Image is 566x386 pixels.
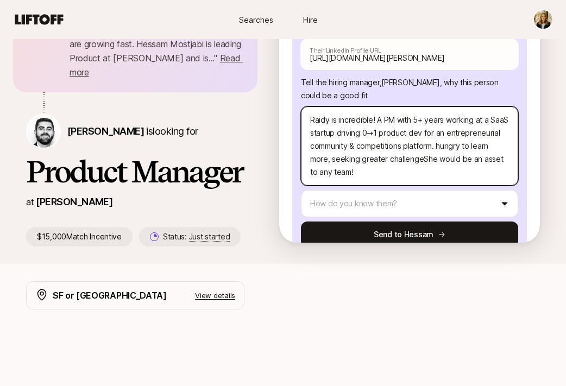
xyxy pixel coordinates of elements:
[301,106,518,186] textarea: Raidy is incredible! A PM with 5+ years working at a SaaS startup driving 0→1 product dev for an ...
[26,227,133,246] p: $15,000 Match Incentive
[36,196,112,207] a: [PERSON_NAME]
[67,125,144,137] span: [PERSON_NAME]
[163,230,230,243] p: Status:
[26,155,244,188] h1: Product Manager
[283,10,337,30] a: Hire
[26,195,34,209] p: at
[67,124,198,139] p: is looking for
[27,115,60,148] img: Hessam Mostajabi
[53,288,167,302] p: SF or [GEOGRAPHIC_DATA]
[303,14,318,26] span: Hire
[534,10,552,29] img: Lauren Michaels
[189,232,230,242] span: Just started
[229,10,283,30] a: Searches
[301,76,518,102] p: Tell the hiring manager, [PERSON_NAME] , why this person could be a good fit
[301,222,518,248] button: Send to Hessam
[195,290,235,301] p: View details
[533,10,553,29] button: Lauren Michaels
[239,14,273,26] span: Searches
